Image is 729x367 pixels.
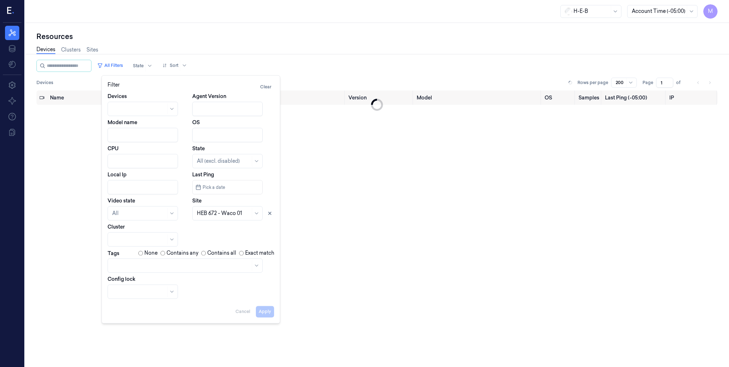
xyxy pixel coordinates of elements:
[167,249,198,257] label: Contains any
[108,251,119,256] label: Tags
[414,90,541,105] th: Model
[676,79,688,86] span: of
[192,119,200,126] label: OS
[261,90,346,105] th: Site
[36,79,53,86] span: Devices
[144,249,158,257] label: None
[192,93,226,100] label: Agent Version
[86,46,98,54] a: Sites
[36,46,55,54] a: Devices
[666,90,718,105] th: IP
[61,46,81,54] a: Clusters
[257,81,274,93] button: Clear
[643,79,653,86] span: Page
[201,184,225,191] span: Pick a date
[108,119,137,126] label: Model name
[577,79,608,86] p: Rows per page
[108,81,274,93] div: Filter
[108,171,127,178] label: Local Ip
[207,249,236,257] label: Contains all
[602,90,666,105] th: Last Ping (-05:00)
[36,31,718,41] div: Resources
[192,171,214,178] label: Last Ping
[576,90,602,105] th: Samples
[94,60,126,71] button: All Filters
[703,4,718,19] button: M
[192,180,263,194] button: Pick a date
[693,78,715,88] nav: pagination
[192,145,205,152] label: State
[108,93,127,100] label: Devices
[108,197,135,204] label: Video state
[192,197,202,204] label: Site
[542,90,576,105] th: OS
[346,90,414,105] th: Version
[108,223,125,230] label: Cluster
[108,275,135,283] label: Config lock
[47,90,133,105] th: Name
[108,145,119,152] label: CPU
[245,249,274,257] label: Exact match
